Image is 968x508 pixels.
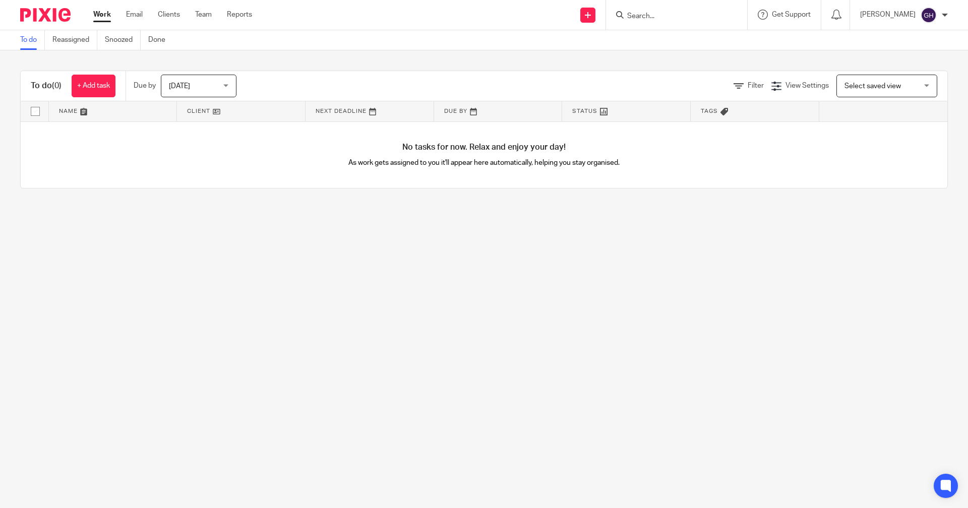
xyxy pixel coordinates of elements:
span: [DATE] [169,83,190,90]
a: Email [126,10,143,20]
a: Snoozed [105,30,141,50]
a: + Add task [72,75,115,97]
h1: To do [31,81,62,91]
span: Tags [701,108,718,114]
a: Team [195,10,212,20]
a: To do [20,30,45,50]
h4: No tasks for now. Relax and enjoy your day! [21,142,947,153]
a: Done [148,30,173,50]
a: Reports [227,10,252,20]
span: Select saved view [844,83,901,90]
img: Pixie [20,8,71,22]
p: As work gets assigned to you it'll appear here automatically, helping you stay organised. [253,158,716,168]
span: (0) [52,82,62,90]
a: Work [93,10,111,20]
p: Due by [134,81,156,91]
a: Reassigned [52,30,97,50]
input: Search [626,12,717,21]
a: Clients [158,10,180,20]
span: Filter [748,82,764,89]
span: View Settings [785,82,829,89]
p: [PERSON_NAME] [860,10,916,20]
span: Get Support [772,11,811,18]
img: svg%3E [921,7,937,23]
